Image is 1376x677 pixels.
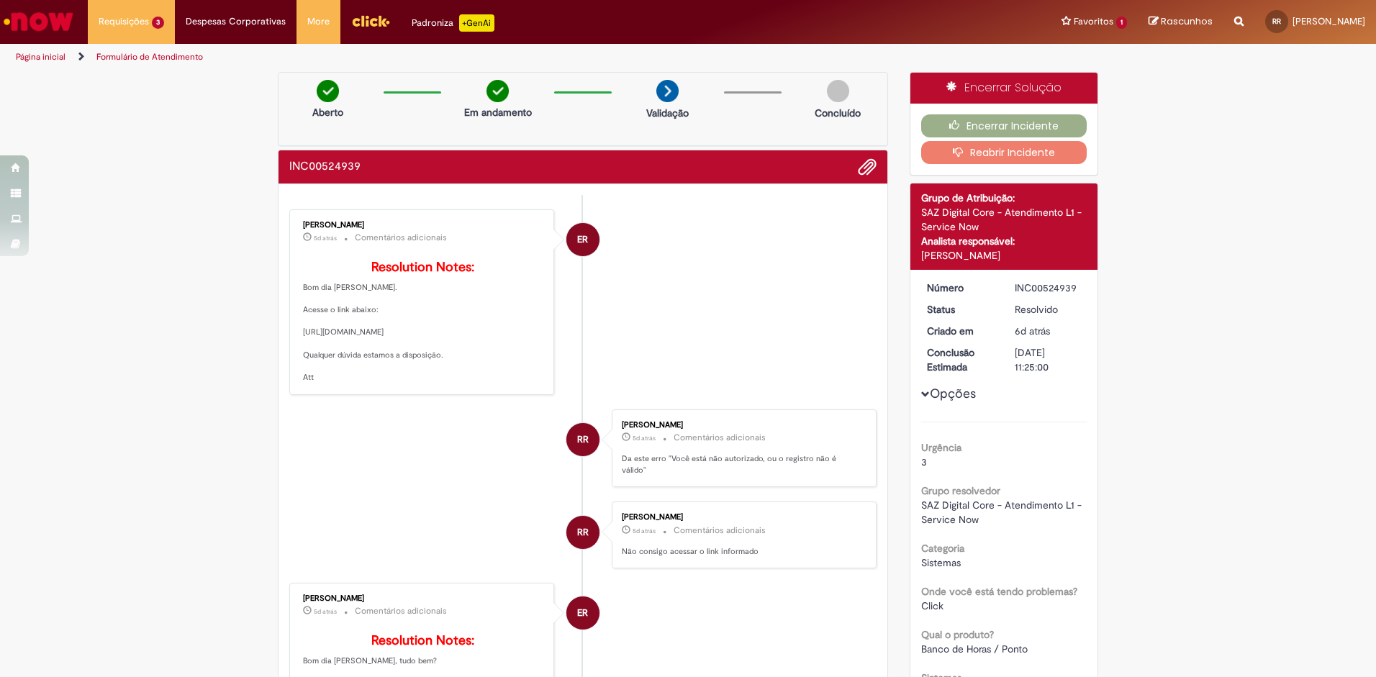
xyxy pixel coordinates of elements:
[289,160,361,173] h2: INC00524939 Histórico de tíquete
[317,80,339,102] img: check-circle-green.png
[921,556,961,569] span: Sistemas
[921,499,1085,526] span: SAZ Digital Core - Atendimento L1 - Service Now
[577,422,589,457] span: RR
[921,114,1087,137] button: Encerrar Incidente
[858,158,877,176] button: Adicionar anexos
[633,434,656,442] span: 5d atrás
[307,14,330,29] span: More
[314,234,337,242] span: 5d atrás
[577,515,589,550] span: RR
[622,453,861,476] p: Da este erro "Você está não autorizado, ou o registro não é válido"
[1149,15,1213,29] a: Rascunhos
[1015,281,1082,295] div: INC00524939
[1161,14,1213,28] span: Rascunhos
[921,141,1087,164] button: Reabrir Incidente
[314,607,337,616] span: 5d atrás
[622,421,861,430] div: [PERSON_NAME]
[1015,302,1082,317] div: Resolvido
[464,105,532,119] p: Em andamento
[622,546,861,558] p: Não consigo acessar o link informado
[355,232,447,244] small: Comentários adicionais
[815,106,861,120] p: Concluído
[312,105,343,119] p: Aberto
[921,441,961,454] b: Urgência
[910,73,1098,104] div: Encerrar Solução
[1015,324,1050,337] span: 6d atrás
[633,527,656,535] span: 5d atrás
[921,542,964,555] b: Categoria
[916,302,1005,317] dt: Status
[303,594,543,603] div: [PERSON_NAME]
[96,51,203,63] a: Formulário de Atendimento
[152,17,164,29] span: 3
[1074,14,1113,29] span: Favoritos
[827,80,849,102] img: img-circle-grey.png
[566,423,599,456] div: Roger Fagner Rothmund
[622,513,861,522] div: [PERSON_NAME]
[351,10,390,32] img: click_logo_yellow_360x200.png
[577,596,588,630] span: ER
[99,14,149,29] span: Requisições
[674,524,766,537] small: Comentários adicionais
[577,222,588,257] span: ER
[186,14,286,29] span: Despesas Corporativas
[921,628,994,641] b: Qual o produto?
[1,7,76,36] img: ServiceNow
[1116,17,1127,29] span: 1
[921,205,1087,234] div: SAZ Digital Core - Atendimento L1 - Service Now
[486,80,509,102] img: check-circle-green.png
[646,106,689,120] p: Validação
[412,14,494,32] div: Padroniza
[1293,15,1365,27] span: [PERSON_NAME]
[355,605,447,617] small: Comentários adicionais
[303,260,543,383] p: Bom dia [PERSON_NAME]. Acesse o link abaixo: [URL][DOMAIN_NAME] Qualquer dúvida estamos a disposi...
[371,632,474,649] b: Resolution Notes:
[921,642,1028,655] span: Banco de Horas / Ponto
[656,80,679,102] img: arrow-next.png
[566,516,599,549] div: Roger Fagner Rothmund
[674,432,766,444] small: Comentários adicionais
[314,607,337,616] time: 26/09/2025 08:29:04
[633,434,656,442] time: 26/09/2025 09:25:10
[1015,324,1082,338] div: 24/09/2025 19:07:07
[921,191,1087,205] div: Grupo de Atribuição:
[921,599,943,612] span: Click
[566,596,599,630] div: Emerson Ribeiro
[921,484,1000,497] b: Grupo resolvedor
[921,248,1087,263] div: [PERSON_NAME]
[921,455,927,468] span: 3
[916,281,1005,295] dt: Número
[459,14,494,32] p: +GenAi
[633,527,656,535] time: 26/09/2025 09:25:00
[566,223,599,256] div: Emerson Ribeiro
[921,585,1077,598] b: Onde você está tendo problemas?
[1015,324,1050,337] time: 24/09/2025 19:07:07
[314,234,337,242] time: 26/09/2025 12:11:15
[303,221,543,230] div: [PERSON_NAME]
[916,324,1005,338] dt: Criado em
[371,259,474,276] b: Resolution Notes:
[916,345,1005,374] dt: Conclusão Estimada
[921,234,1087,248] div: Analista responsável:
[1272,17,1281,26] span: RR
[11,44,907,71] ul: Trilhas de página
[1015,345,1082,374] div: [DATE] 11:25:00
[16,51,65,63] a: Página inicial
